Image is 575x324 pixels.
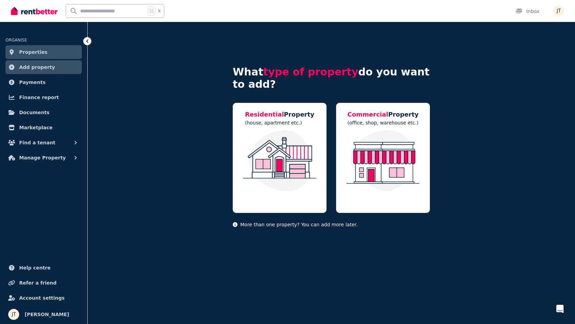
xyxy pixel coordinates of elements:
a: Finance report [5,91,82,104]
div: You can't directly transfer an application from one property to another for an applicant. Applica... [5,193,131,322]
div: The RentBetter Team says… [5,84,131,105]
div: can I do that for them [74,177,126,184]
img: Commercial Property [343,130,423,191]
img: Profile image for The RentBetter Team [20,4,30,15]
div: You can't directly transfer an application from one property to another for an applicant. Applica... [11,197,126,224]
img: Jamie Taylor [8,309,19,320]
span: Account settings [19,294,65,302]
span: Refer a friend [19,279,56,287]
a: Marketplace [5,121,82,134]
span: Payments [19,78,46,86]
span: Properties [19,48,48,56]
a: Account settings [5,291,82,305]
span: ORGANISE [5,38,27,43]
p: More than one property? You can add more later. [233,221,430,228]
h4: What do you want to add? [233,66,430,91]
span: Finance report [19,93,59,101]
p: (house, apartment etc.) [245,119,315,126]
span: type of property [263,66,358,78]
div: one of the applicants for one of my properties wants to change application to the other property [25,105,131,133]
p: (office, shop, warehouse etc.) [347,119,419,126]
img: Residential Property [240,130,320,191]
div: Jamie says… [5,105,131,139]
img: Jamie Taylor [553,5,564,16]
a: Add property [5,60,82,74]
div: [DATE] [5,39,131,49]
span: Documents [19,108,50,117]
div: What can we help with [DATE]? [11,88,86,95]
div: Please make sure to click the options to 'get more help' if we haven't answered your question. [5,139,112,167]
div: What can we help with [DATE]? [5,84,91,99]
a: Help centre [5,261,82,275]
div: Hi there 👋 This is Fin speaking. I’m here to answer your questions, but you’ll always have the op... [11,53,107,80]
span: Help centre [19,264,51,272]
span: [PERSON_NAME] [25,310,69,319]
span: Marketplace [19,123,52,132]
a: Properties [5,45,82,59]
iframe: Intercom live chat [552,301,568,317]
p: The team can also help [33,9,85,15]
span: Manage Property [19,154,66,162]
button: Send a message… [117,222,128,233]
button: Emoji picker [11,225,16,230]
div: Jamie says… [5,173,131,193]
span: Add property [19,63,55,71]
a: Payments [5,75,82,89]
button: go back [4,3,17,16]
span: k [158,8,161,14]
a: Documents [5,106,82,119]
div: Hi there 👋 This is Fin speaking. I’m here to answer your questions, but you’ll always have the op... [5,49,112,84]
div: The RentBetter Team says… [5,193,131,323]
div: one of the applicants for one of my properties wants to change application to the other property [30,109,126,129]
h5: Property [245,110,315,119]
button: Home [119,3,132,16]
div: can I do that for them [68,173,131,188]
h5: Property [347,110,419,119]
span: Residential [245,111,284,118]
div: The RentBetter Team says… [5,49,131,84]
div: The RentBetter Team says… [5,139,131,173]
div: Please make sure to click the options to 'get more help' if we haven't answered your question. [11,143,107,163]
div: Inbox [515,8,539,15]
textarea: Message… [6,210,131,222]
button: Find a tenant [5,136,82,149]
span: Commercial [347,111,388,118]
button: Manage Property [5,151,82,165]
img: RentBetter [11,6,57,16]
h1: The RentBetter Team [33,3,90,9]
a: Refer a friend [5,276,82,290]
span: Find a tenant [19,139,55,147]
